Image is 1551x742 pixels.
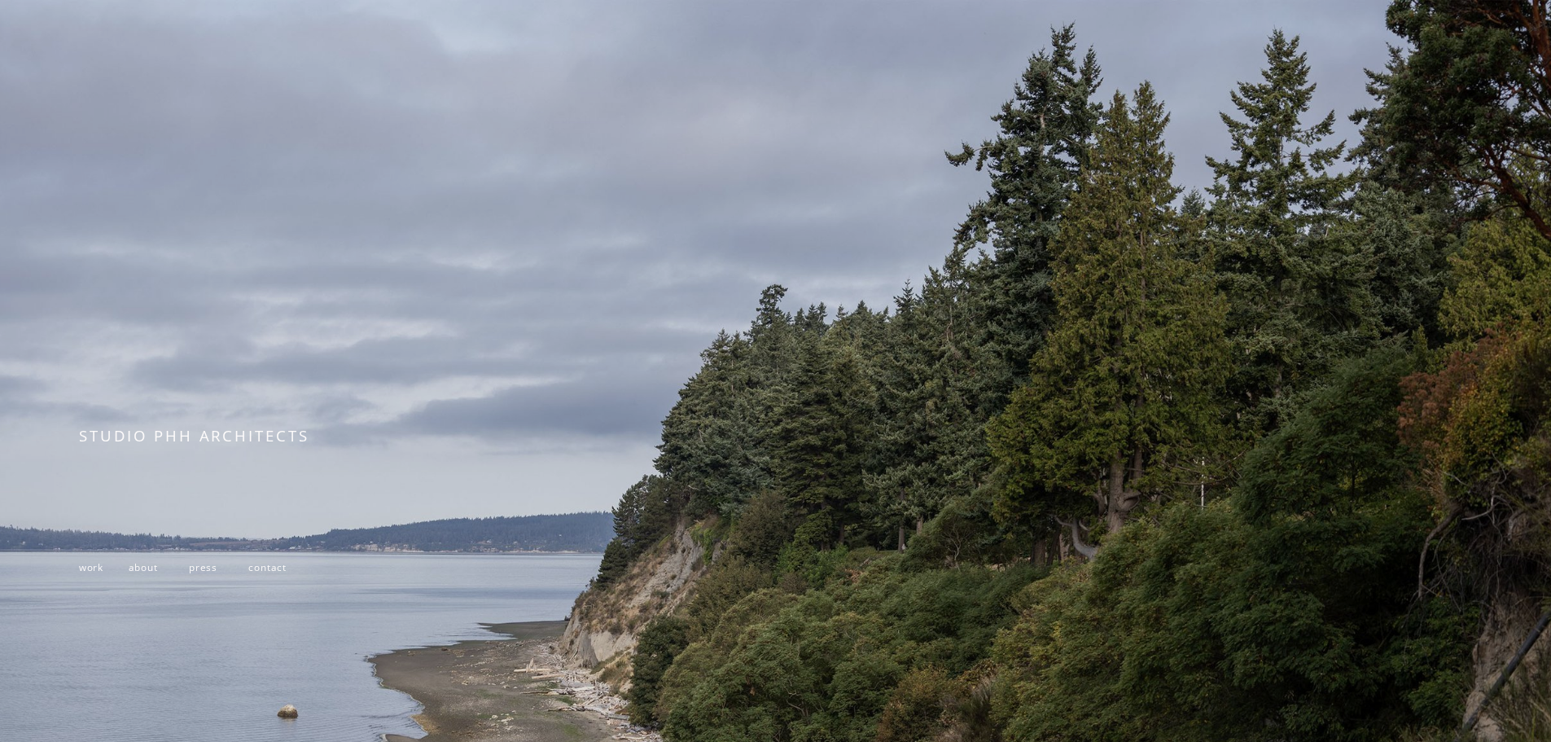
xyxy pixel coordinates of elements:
a: work [79,560,103,573]
a: contact [248,560,287,573]
span: STUDIO PHH ARCHITECTS [79,425,309,446]
a: about [129,560,158,573]
a: press [189,560,217,573]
